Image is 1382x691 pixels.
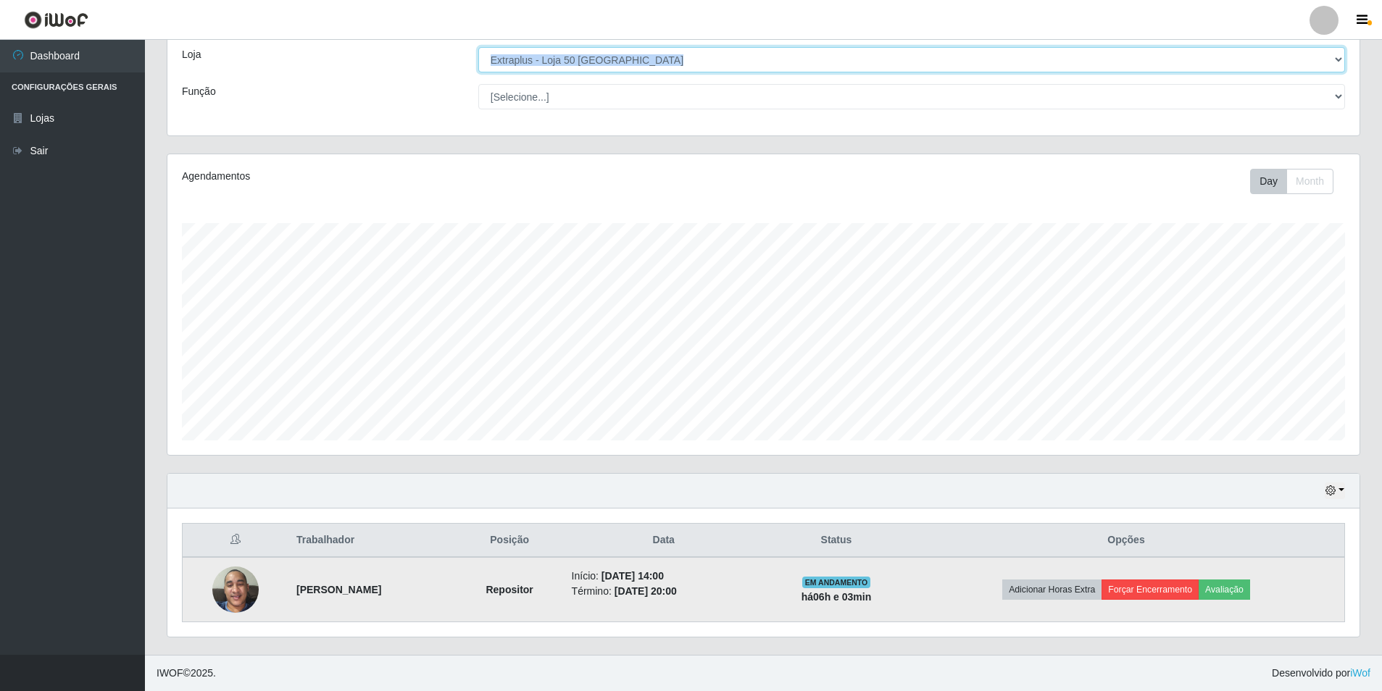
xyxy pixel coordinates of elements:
button: Forçar Encerramento [1102,579,1199,600]
th: Posição [457,524,563,558]
time: [DATE] 14:00 [601,570,664,582]
li: Início: [572,569,756,584]
th: Status [765,524,908,558]
button: Day [1250,169,1287,194]
div: First group [1250,169,1333,194]
img: 1750038390634.jpeg [212,558,259,620]
button: Adicionar Horas Extra [1002,579,1102,600]
span: © 2025 . [157,666,216,681]
th: Trabalhador [288,524,457,558]
strong: há 06 h e 03 min [802,591,872,603]
th: Data [563,524,765,558]
th: Opções [908,524,1344,558]
img: CoreUI Logo [24,11,88,29]
label: Loja [182,47,201,62]
time: [DATE] 20:00 [615,585,677,597]
span: EM ANDAMENTO [802,577,871,588]
label: Função [182,84,216,99]
div: Agendamentos [182,169,654,184]
li: Término: [572,584,756,599]
strong: Repositor [486,584,533,595]
button: Avaliação [1199,579,1250,600]
span: IWOF [157,667,183,679]
span: Desenvolvido por [1272,666,1370,681]
div: Toolbar with button groups [1250,169,1345,194]
strong: [PERSON_NAME] [296,584,381,595]
a: iWof [1350,667,1370,679]
button: Month [1286,169,1333,194]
